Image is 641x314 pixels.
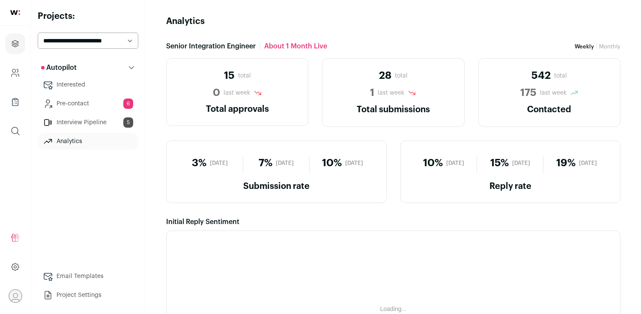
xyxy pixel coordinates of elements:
[378,89,404,97] span: last week
[411,180,610,192] h2: Reply rate
[370,86,374,100] span: 1
[38,10,138,22] h2: Projects:
[599,44,620,49] a: Monthly
[264,41,327,51] span: about 1 month Live
[520,86,537,100] span: 175
[224,69,235,83] span: 15
[5,92,25,112] a: Company Lists
[540,89,566,97] span: last week
[213,86,220,100] span: 0
[554,72,567,80] span: total
[276,160,294,167] span: [DATE]
[38,59,138,76] button: Autopilot
[41,63,77,73] p: Autopilot
[446,160,464,167] span: [DATE]
[333,103,453,116] h2: Total submissions
[38,114,138,131] a: Interview Pipeline5
[556,156,575,170] span: 19%
[38,95,138,112] a: Pre-contact6
[575,44,594,49] span: Weekly
[531,69,551,83] span: 542
[259,156,272,170] span: 7%
[38,268,138,285] a: Email Templates
[38,287,138,304] a: Project Settings
[379,69,391,83] span: 28
[489,103,610,116] h2: Contacted
[166,15,205,27] h1: Analytics
[395,72,408,80] span: total
[512,160,530,167] span: [DATE]
[579,160,597,167] span: [DATE]
[322,156,342,170] span: 10%
[166,217,620,227] div: Initial Reply Sentiment
[596,43,597,50] span: |
[345,160,363,167] span: [DATE]
[10,10,20,15] img: wellfound-shorthand-0d5821cbd27db2630d0214b213865d53afaa358527fdda9d0ea32b1df1b89c2c.svg
[210,160,228,167] span: [DATE]
[38,133,138,150] a: Analytics
[177,103,298,115] h2: Total approvals
[38,76,138,93] a: Interested
[123,117,133,128] span: 5
[166,41,256,51] span: Senior Integration Engineer
[259,41,261,51] span: |
[192,156,206,170] span: 3%
[423,156,443,170] span: 10%
[238,72,251,80] span: total
[123,99,133,109] span: 6
[224,89,250,97] span: last week
[5,33,25,54] a: Projects
[490,156,509,170] span: 15%
[9,289,22,303] button: Open dropdown
[5,63,25,83] a: Company and ATS Settings
[177,180,376,192] h2: Submission rate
